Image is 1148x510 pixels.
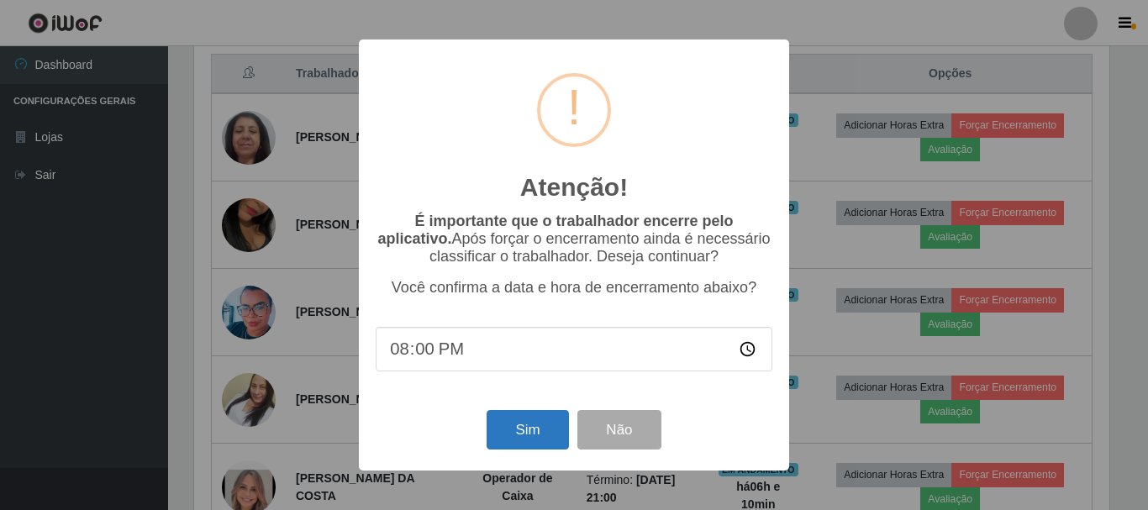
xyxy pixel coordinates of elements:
[376,279,772,297] p: Você confirma a data e hora de encerramento abaixo?
[376,213,772,266] p: Após forçar o encerramento ainda é necessário classificar o trabalhador. Deseja continuar?
[377,213,733,247] b: É importante que o trabalhador encerre pelo aplicativo.
[487,410,568,450] button: Sim
[520,172,628,202] h2: Atenção!
[577,410,661,450] button: Não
